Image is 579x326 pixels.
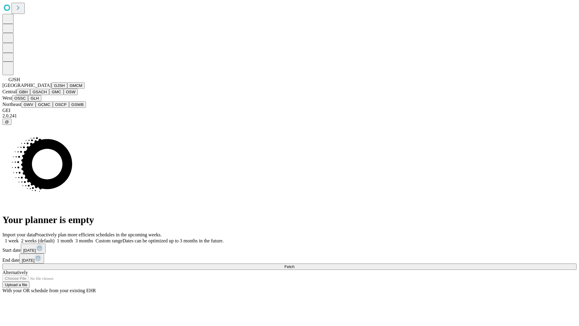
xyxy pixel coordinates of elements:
[5,238,19,243] span: 1 week
[2,95,12,101] span: West
[17,89,30,95] button: GBH
[52,82,67,89] button: GJSH
[53,101,69,108] button: OSCP
[49,89,63,95] button: GMC
[122,238,223,243] span: Dates can be optimized up to 3 months in the future.
[30,89,49,95] button: GSACH
[21,244,46,254] button: [DATE]
[2,102,21,107] span: Northeast
[2,108,577,113] div: GEI
[2,254,577,264] div: End date
[23,248,36,253] span: [DATE]
[2,83,52,88] span: [GEOGRAPHIC_DATA]
[2,89,17,94] span: Central
[67,82,85,89] button: GMCM
[22,258,34,263] span: [DATE]
[284,264,294,269] span: Fetch
[19,254,44,264] button: [DATE]
[21,238,55,243] span: 2 weeks (default)
[12,95,28,101] button: OSSC
[5,120,9,124] span: @
[8,77,20,82] span: GJSH
[2,282,30,288] button: Upload a file
[2,113,577,119] div: 2.0.241
[96,238,122,243] span: Custom range
[28,95,41,101] button: GLH
[2,119,11,125] button: @
[2,270,28,275] span: Alternatively
[69,101,86,108] button: GSWB
[2,214,577,225] h1: Your planner is empty
[2,288,96,293] span: With your OR schedule from your existing EHR
[57,238,73,243] span: 1 month
[35,232,162,237] span: Proactively plan more efficient schedules in the upcoming weeks.
[2,264,577,270] button: Fetch
[75,238,93,243] span: 3 months
[2,244,577,254] div: Start date
[2,232,35,237] span: Import your data
[36,101,53,108] button: GCMC
[21,101,36,108] button: GWV
[64,89,78,95] button: OSW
